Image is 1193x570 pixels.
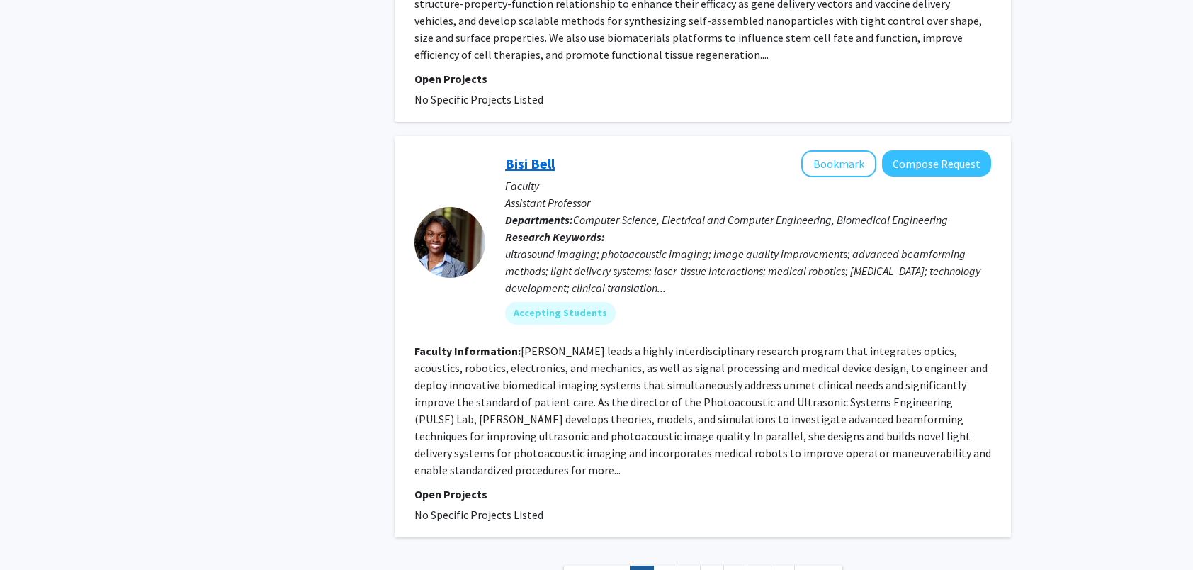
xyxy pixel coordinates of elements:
[414,486,991,503] p: Open Projects
[882,150,991,177] button: Compose Request to Bisi Bell
[414,344,521,358] b: Faculty Information:
[11,506,60,559] iframe: Chat
[573,213,948,227] span: Computer Science, Electrical and Computer Engineering, Biomedical Engineering
[505,213,573,227] b: Departments:
[801,150,876,177] button: Add Bisi Bell to Bookmarks
[505,155,555,172] a: Bisi Bell
[414,508,543,522] span: No Specific Projects Listed
[414,92,543,106] span: No Specific Projects Listed
[505,302,616,325] mat-chip: Accepting Students
[505,177,991,194] p: Faculty
[505,194,991,211] p: Assistant Professor
[505,245,991,296] div: ultrasound imaging; photoacoustic imaging; image quality improvements; advanced beamforming metho...
[414,344,991,477] fg-read-more: [PERSON_NAME] leads a highly interdisciplinary research program that integrates optics, acoustics...
[414,70,991,87] p: Open Projects
[505,230,605,244] b: Research Keywords:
